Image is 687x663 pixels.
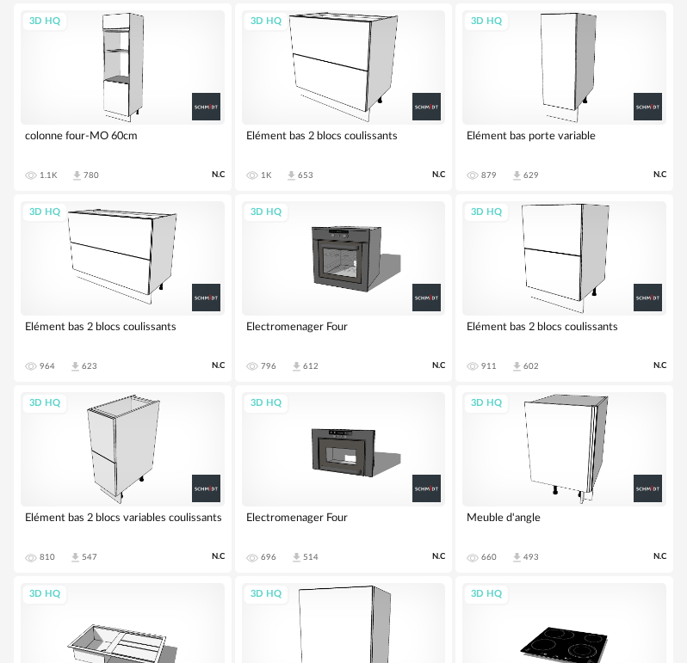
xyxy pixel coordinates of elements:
[212,169,225,181] span: N.C
[235,3,453,191] a: 3D HQ Elément bas 2 blocs coulissants 1K Download icon 653 N.C
[462,316,666,350] div: Elément bas 2 blocs coulissants
[653,360,666,371] span: N.C
[511,551,523,564] span: Download icon
[261,552,276,562] div: 696
[285,169,298,182] span: Download icon
[290,360,303,373] span: Download icon
[523,552,539,562] div: 493
[463,11,510,33] div: 3D HQ
[432,551,445,562] span: N.C
[298,170,313,181] div: 653
[69,360,82,373] span: Download icon
[14,194,232,382] a: 3D HQ Elément bas 2 blocs coulissants 964 Download icon 623 N.C
[463,202,510,224] div: 3D HQ
[261,361,276,371] div: 796
[303,552,319,562] div: 514
[69,551,82,564] span: Download icon
[261,170,271,181] div: 1K
[455,194,673,382] a: 3D HQ Elément bas 2 blocs coulissants 911 Download icon 602 N.C
[40,170,57,181] div: 1.1K
[653,551,666,562] span: N.C
[14,385,232,573] a: 3D HQ Elément bas 2 blocs variables coulissants 810 Download icon 547 N.C
[21,125,225,159] div: colonne four-MO 60cm
[463,393,510,414] div: 3D HQ
[481,361,497,371] div: 911
[40,552,55,562] div: 810
[243,393,289,414] div: 3D HQ
[462,506,666,541] div: Meuble d'angle
[212,360,225,371] span: N.C
[22,393,68,414] div: 3D HQ
[21,506,225,541] div: Elément bas 2 blocs variables coulissants
[523,170,539,181] div: 629
[432,360,445,371] span: N.C
[463,584,510,605] div: 3D HQ
[511,169,523,182] span: Download icon
[455,3,673,191] a: 3D HQ Elément bas porte variable 879 Download icon 629 N.C
[455,385,673,573] a: 3D HQ Meuble d'angle 660 Download icon 493 N.C
[481,170,497,181] div: 879
[243,584,289,605] div: 3D HQ
[22,202,68,224] div: 3D HQ
[290,551,303,564] span: Download icon
[511,360,523,373] span: Download icon
[481,552,497,562] div: 660
[71,169,84,182] span: Download icon
[653,169,666,181] span: N.C
[84,170,99,181] div: 780
[14,3,232,191] a: 3D HQ colonne four-MO 60cm 1.1K Download icon 780 N.C
[523,361,539,371] div: 602
[21,316,225,350] div: Elément bas 2 blocs coulissants
[242,506,446,541] div: Electromenager Four
[82,552,97,562] div: 547
[22,584,68,605] div: 3D HQ
[212,551,225,562] span: N.C
[242,316,446,350] div: Electromenager Four
[22,11,68,33] div: 3D HQ
[235,194,453,382] a: 3D HQ Electromenager Four 796 Download icon 612 N.C
[432,169,445,181] span: N.C
[40,361,55,371] div: 964
[303,361,319,371] div: 612
[82,361,97,371] div: 623
[243,202,289,224] div: 3D HQ
[235,385,453,573] a: 3D HQ Electromenager Four 696 Download icon 514 N.C
[242,125,446,159] div: Elément bas 2 blocs coulissants
[462,125,666,159] div: Elément bas porte variable
[243,11,289,33] div: 3D HQ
